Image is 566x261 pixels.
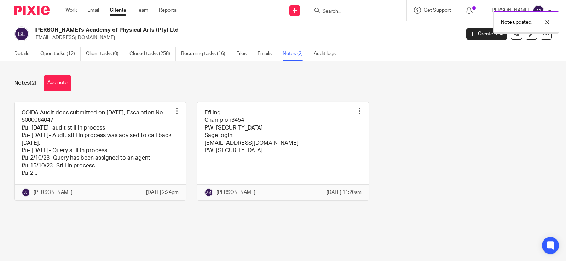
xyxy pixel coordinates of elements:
p: [PERSON_NAME] [34,189,73,196]
img: svg%3E [204,188,213,197]
a: Clients [110,7,126,14]
a: Notes (2) [283,47,308,61]
a: Create task [466,28,507,40]
p: [EMAIL_ADDRESS][DOMAIN_NAME] [34,34,456,41]
a: Closed tasks (258) [129,47,176,61]
a: Files [236,47,252,61]
img: svg%3E [14,26,29,41]
img: svg%3E [22,188,30,197]
a: Audit logs [314,47,341,61]
a: Work [65,7,77,14]
p: [DATE] 2:24pm [146,189,179,196]
a: Email [87,7,99,14]
img: svg%3E [533,5,544,16]
button: Add note [44,75,71,91]
p: Note updated. [501,19,532,26]
a: Reports [159,7,177,14]
a: Open tasks (12) [40,47,81,61]
p: [PERSON_NAME] [216,189,255,196]
a: Recurring tasks (16) [181,47,231,61]
a: Emails [258,47,277,61]
span: (2) [30,80,36,86]
a: Client tasks (0) [86,47,124,61]
h1: Notes [14,79,36,87]
img: Pixie [14,6,50,15]
p: [DATE] 11:20am [327,189,362,196]
a: Team [137,7,148,14]
a: Details [14,47,35,61]
h2: [PERSON_NAME]'s Academy of Physical Arts (Pty) Ltd [34,26,371,34]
